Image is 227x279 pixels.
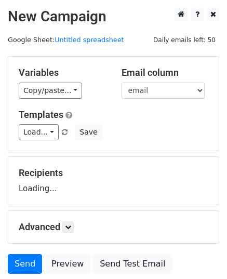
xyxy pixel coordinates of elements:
[19,83,82,99] a: Copy/paste...
[122,67,209,78] h5: Email column
[150,34,219,46] span: Daily emails left: 50
[19,221,208,233] h5: Advanced
[19,67,106,78] h5: Variables
[19,109,63,120] a: Templates
[8,36,124,44] small: Google Sheet:
[75,124,102,140] button: Save
[19,167,208,194] div: Loading...
[19,167,208,179] h5: Recipients
[19,124,59,140] a: Load...
[8,254,42,274] a: Send
[150,36,219,44] a: Daily emails left: 50
[45,254,90,274] a: Preview
[8,8,219,25] h2: New Campaign
[55,36,124,44] a: Untitled spreadsheet
[93,254,172,274] a: Send Test Email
